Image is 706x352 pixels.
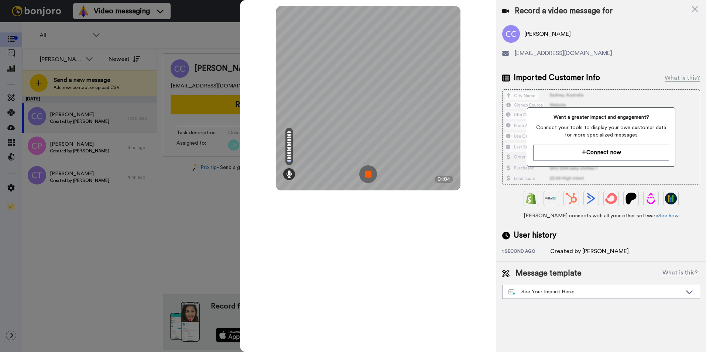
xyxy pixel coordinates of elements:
button: Connect now [533,145,669,161]
a: See how [658,213,679,218]
div: Created by [PERSON_NAME] [550,247,629,256]
img: Hubspot [565,193,577,204]
img: ActiveCampaign [585,193,597,204]
img: Drip [645,193,657,204]
img: GoHighLevel [665,193,677,204]
div: 1 second ago [502,248,550,256]
img: mute-white.svg [24,24,32,32]
span: Hi [PERSON_NAME], thanks for joining us with a paid account! Wanted to say thanks in person, so p... [41,6,100,59]
button: What is this? [660,268,700,279]
span: Connect your tools to display your own customer data for more specialized messages [533,124,669,139]
div: What is this? [665,73,700,82]
span: Message template [515,268,582,279]
span: User history [514,230,556,241]
img: 3183ab3e-59ed-45f6-af1c-10226f767056-1659068401.jpg [1,1,21,21]
img: ConvertKit [605,193,617,204]
span: [PERSON_NAME] connects with all your other software [502,212,700,220]
img: Patreon [625,193,637,204]
div: 01:04 [435,176,453,183]
img: Ontraport [545,193,557,204]
span: Want a greater impact and engagement? [533,114,669,121]
img: ic_record_stop.svg [359,165,377,183]
div: See Your Impact Here: [508,288,682,296]
img: nextgen-template.svg [508,289,515,295]
span: [EMAIL_ADDRESS][DOMAIN_NAME] [515,49,612,58]
img: Shopify [525,193,537,204]
span: Imported Customer Info [514,72,600,83]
